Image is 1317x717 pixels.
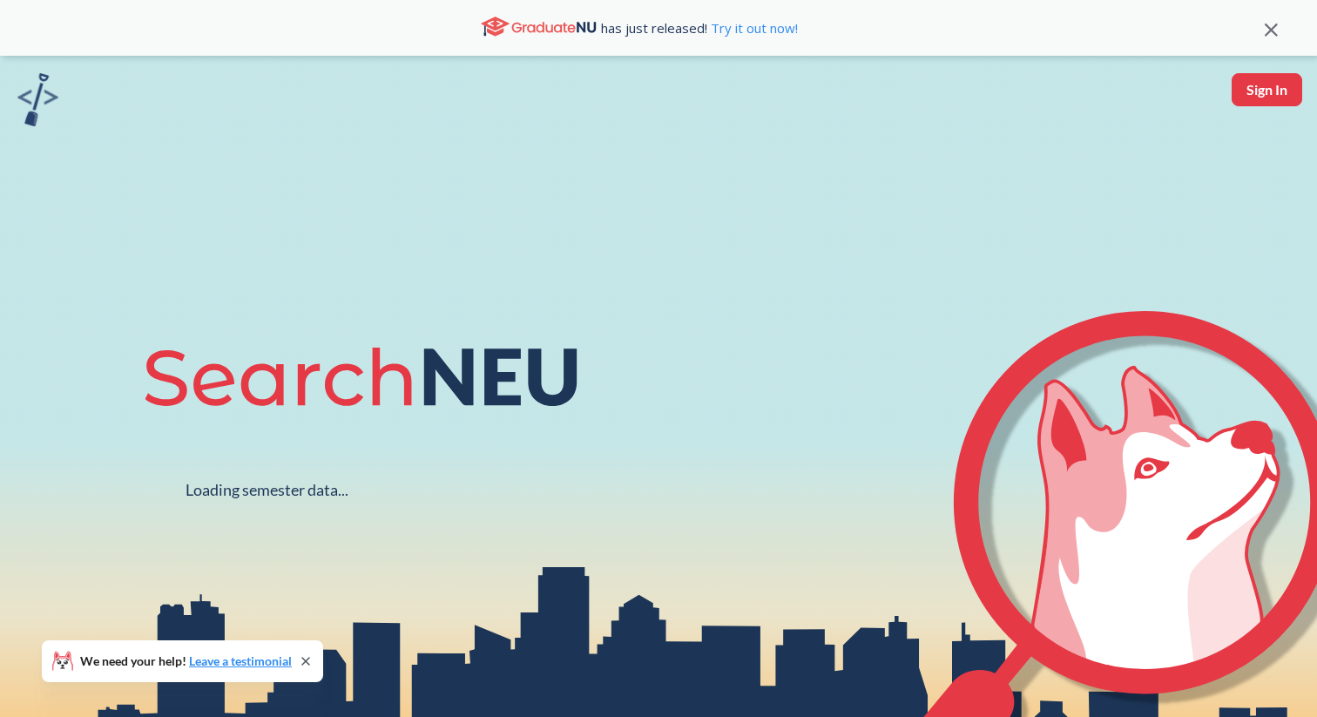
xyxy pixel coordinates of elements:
[189,653,292,668] a: Leave a testimonial
[186,480,348,500] div: Loading semester data...
[80,655,292,667] span: We need your help!
[601,18,798,37] span: has just released!
[707,19,798,37] a: Try it out now!
[1232,73,1302,106] button: Sign In
[17,73,58,126] img: sandbox logo
[17,73,58,132] a: sandbox logo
